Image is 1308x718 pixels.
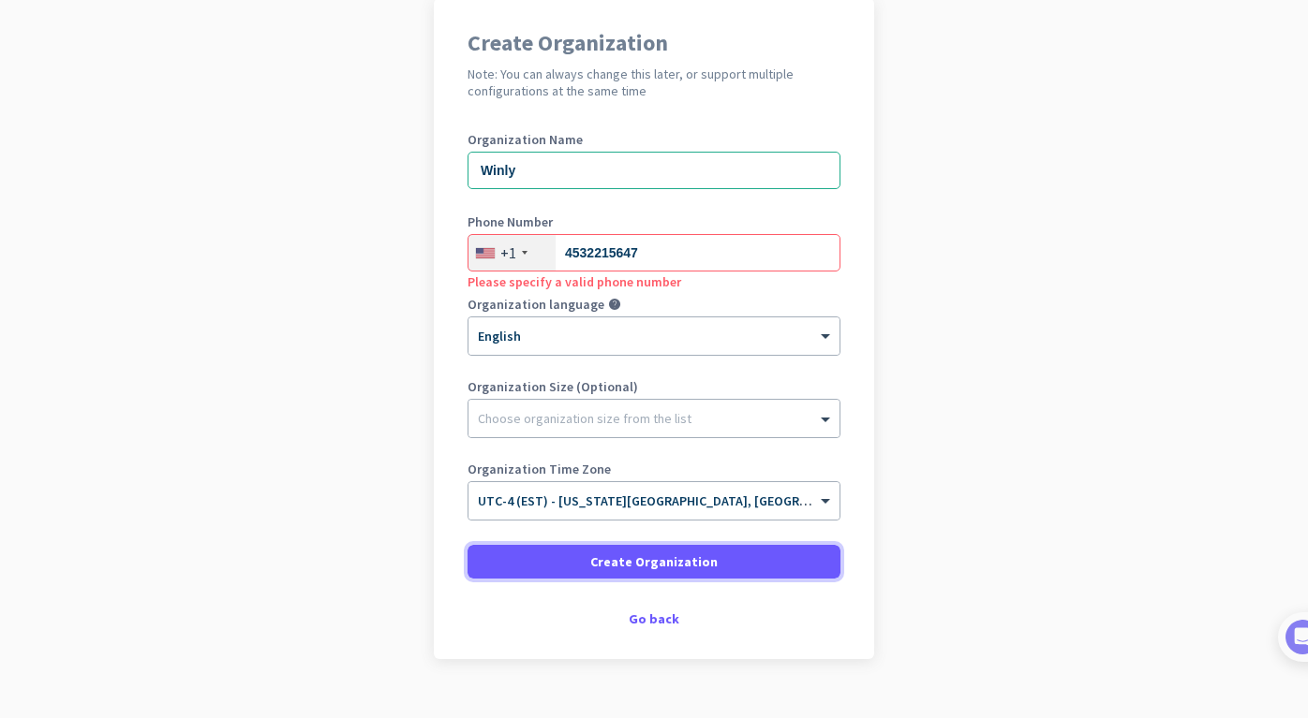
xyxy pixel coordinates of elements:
[468,612,840,625] div: Go back
[608,298,621,311] i: help
[468,273,681,290] span: Please specify a valid phone number
[468,462,840,476] label: Organization Time Zone
[468,215,840,228] label: Phone Number
[500,243,516,262] div: +1
[468,380,840,393] label: Organization Size (Optional)
[468,545,840,579] button: Create Organization
[468,133,840,146] label: Organization Name
[468,32,840,54] h1: Create Organization
[468,298,604,311] label: Organization language
[468,66,840,99] h2: Note: You can always change this later, or support multiple configurations at the same time
[468,234,840,271] input: 201-555-0123
[590,552,718,571] span: Create Organization
[468,152,840,189] input: What is the name of your organization?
